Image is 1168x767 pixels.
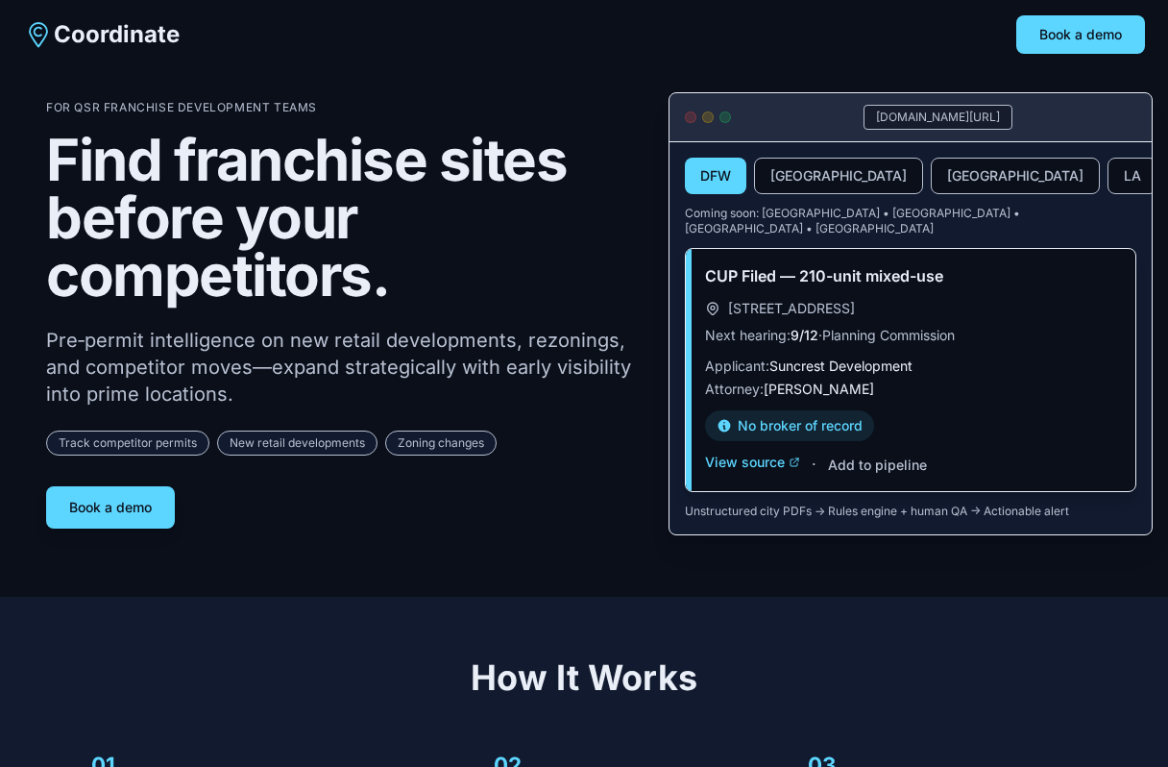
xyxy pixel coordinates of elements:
[46,100,638,115] p: For QSR Franchise Development Teams
[705,410,874,441] div: No broker of record
[46,327,638,408] p: Pre‑permit intelligence on new retail developments, rezonings, and competitor moves—expand strate...
[754,158,923,194] button: [GEOGRAPHIC_DATA]
[705,380,1116,399] p: Attorney:
[864,105,1012,130] div: [DOMAIN_NAME][URL]
[685,504,1136,519] p: Unstructured city PDFs → Rules engine + human QA → Actionable alert
[685,158,746,194] button: DFW
[705,264,1116,287] h3: CUP Filed — 210-unit mixed-use
[931,158,1100,194] button: [GEOGRAPHIC_DATA]
[705,326,1116,345] p: Next hearing: · Planning Commission
[685,206,1136,236] p: Coming soon: [GEOGRAPHIC_DATA] • [GEOGRAPHIC_DATA] • [GEOGRAPHIC_DATA] • [GEOGRAPHIC_DATA]
[769,358,912,374] span: Suncrest Development
[23,19,180,50] a: Coordinate
[1107,158,1157,194] button: LA
[46,658,1122,697] h2: How It Works
[728,299,855,318] span: [STREET_ADDRESS]
[46,131,638,304] h1: Find franchise sites before your competitors.
[705,357,1116,376] p: Applicant:
[1016,15,1145,54] button: Book a demo
[54,19,180,50] span: Coordinate
[46,486,175,529] button: Book a demo
[385,431,497,456] span: Zoning changes
[812,453,816,476] span: ·
[828,456,927,475] button: Add to pipeline
[791,327,818,343] span: 9/12
[46,431,209,456] span: Track competitor permits
[23,19,54,50] img: Coordinate
[764,381,874,397] span: [PERSON_NAME]
[217,431,377,456] span: New retail developments
[705,453,800,472] button: View source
